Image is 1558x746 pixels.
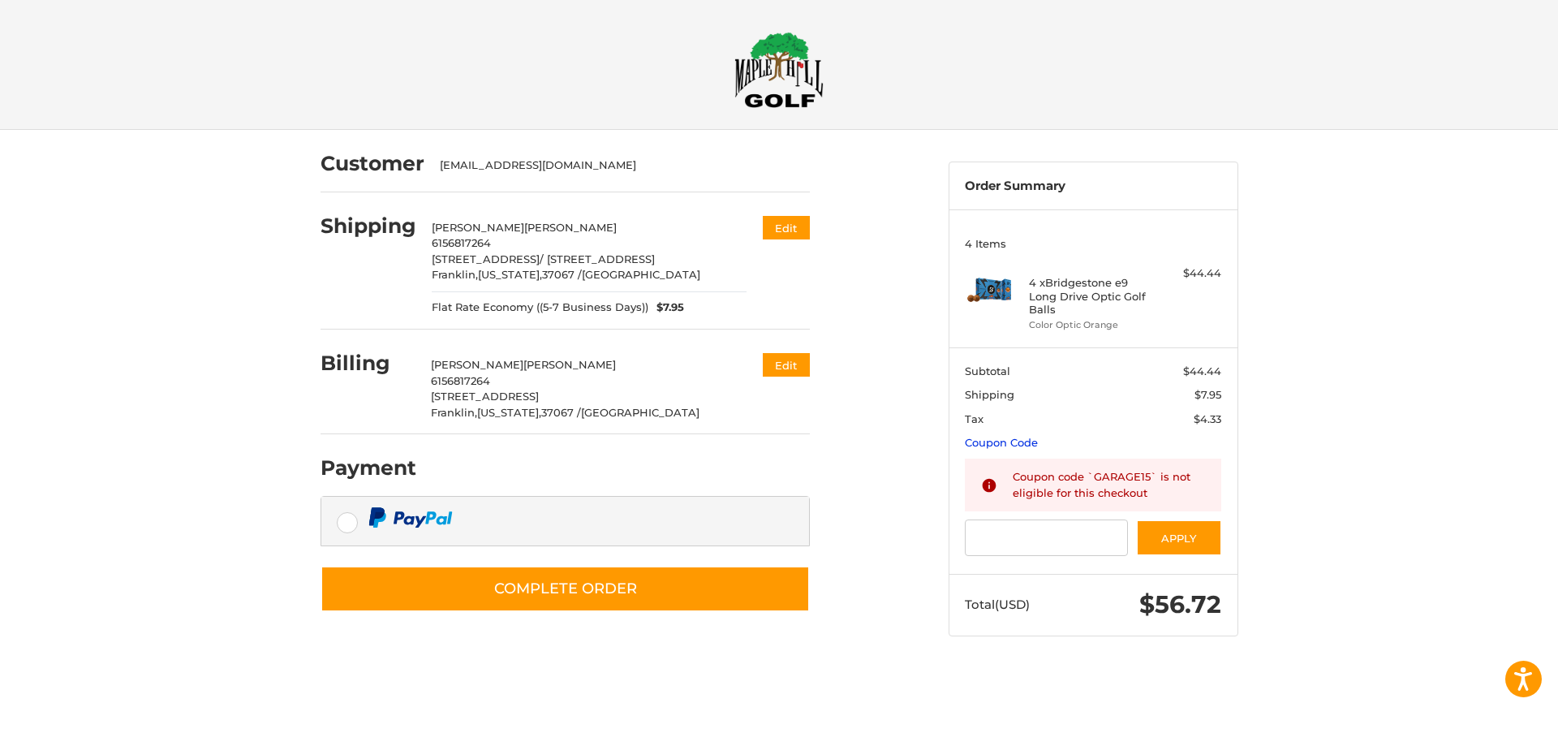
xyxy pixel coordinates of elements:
[1136,520,1222,556] button: Apply
[478,268,542,281] span: [US_STATE],
[431,390,539,403] span: [STREET_ADDRESS]
[321,351,415,376] h2: Billing
[582,268,700,281] span: [GEOGRAPHIC_DATA]
[542,268,582,281] span: 37067 /
[477,406,541,419] span: [US_STATE],
[431,358,523,371] span: [PERSON_NAME]
[368,507,453,528] img: PayPal icon
[734,32,824,108] img: Maple Hill Golf
[965,179,1221,194] h3: Order Summary
[648,300,684,316] span: $7.95
[523,358,616,371] span: [PERSON_NAME]
[965,597,1030,612] span: Total (USD)
[321,455,416,481] h2: Payment
[432,268,478,281] span: Franklin,
[431,406,477,419] span: Franklin,
[432,236,491,249] span: 6156817264
[321,566,810,612] button: Complete order
[965,436,1038,449] a: Coupon Code
[1029,276,1153,316] h4: 4 x Bridgestone e9 Long Drive Optic Golf Balls
[1139,589,1221,619] span: $56.72
[763,216,810,239] button: Edit
[440,157,794,174] div: [EMAIL_ADDRESS][DOMAIN_NAME]
[581,406,699,419] span: [GEOGRAPHIC_DATA]
[1029,318,1153,332] li: Color Optic Orange
[1183,364,1221,377] span: $44.44
[432,300,648,316] span: Flat Rate Economy ((5-7 Business Days))
[321,213,416,239] h2: Shipping
[432,221,524,234] span: [PERSON_NAME]
[1013,469,1206,501] div: Coupon code `GARAGE15` is not eligible for this checkout
[321,151,424,176] h2: Customer
[541,406,581,419] span: 37067 /
[1194,388,1221,401] span: $7.95
[432,252,540,265] span: [STREET_ADDRESS]
[763,353,810,377] button: Edit
[965,388,1014,401] span: Shipping
[965,237,1221,250] h3: 4 Items
[965,412,983,425] span: Tax
[1157,265,1221,282] div: $44.44
[965,520,1128,556] input: Gift Certificate or Coupon Code
[431,374,490,387] span: 6156817264
[965,364,1010,377] span: Subtotal
[524,221,617,234] span: [PERSON_NAME]
[540,252,655,265] span: / [STREET_ADDRESS]
[1194,412,1221,425] span: $4.33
